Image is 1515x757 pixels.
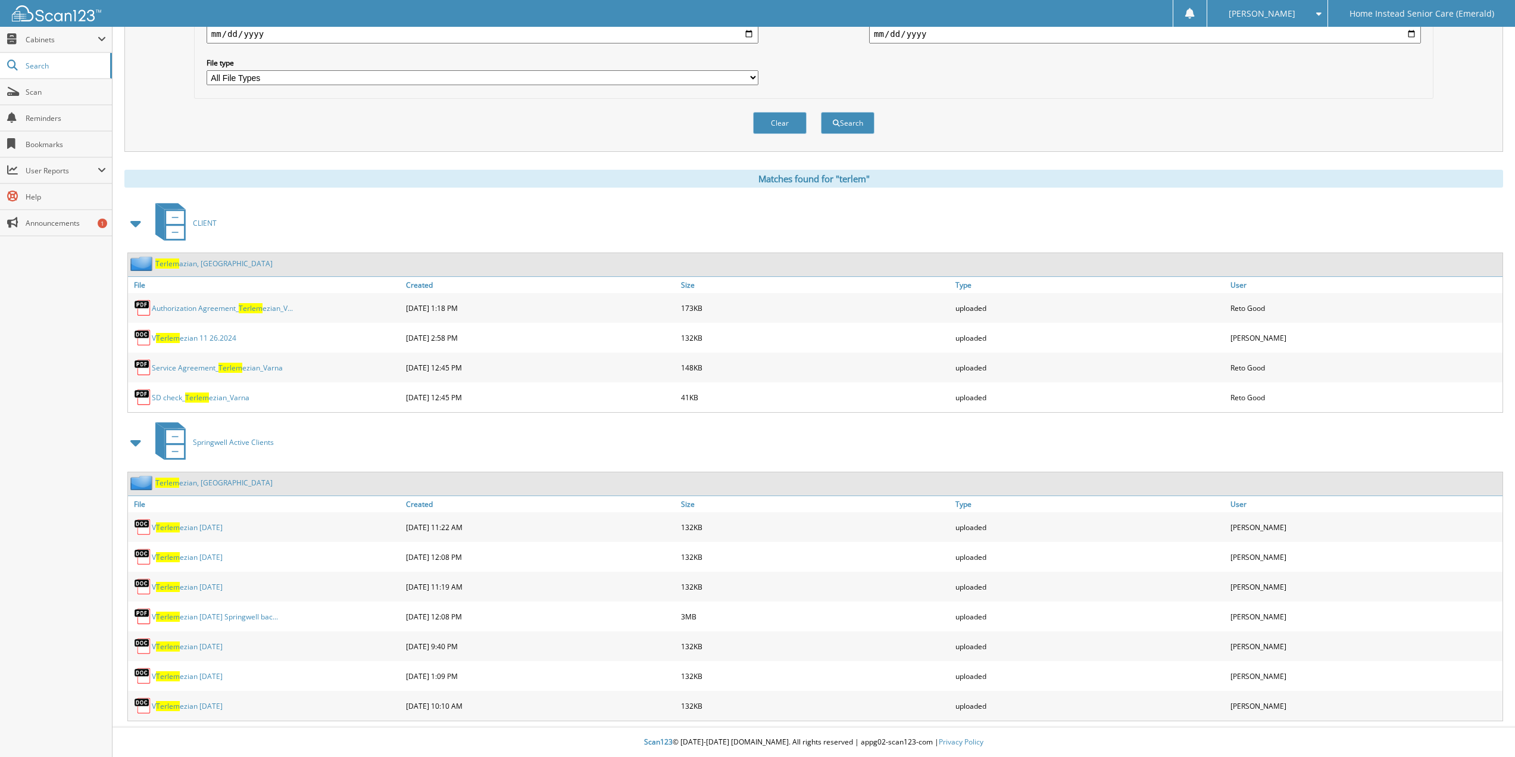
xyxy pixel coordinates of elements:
span: Terlem [156,582,180,592]
div: [PERSON_NAME] [1227,326,1502,350]
img: PDF.png [134,299,152,317]
div: [PERSON_NAME] [1227,545,1502,569]
a: Terlemezian, [GEOGRAPHIC_DATA] [155,478,273,488]
a: File [128,277,403,293]
span: Terlem [156,671,180,681]
img: scan123-logo-white.svg [12,5,101,21]
span: Bookmarks [26,139,106,149]
button: Search [821,112,874,134]
div: © [DATE]-[DATE] [DOMAIN_NAME]. All rights reserved | appg02-scan123-com | [113,728,1515,757]
div: 148KB [678,356,953,379]
span: Reminders [26,113,106,123]
div: 132KB [678,575,953,599]
a: VTerlemezian [DATE] Springwell bac... [152,612,278,622]
div: uploaded [952,515,1227,539]
div: [DATE] 9:40 PM [403,634,678,658]
input: end [869,24,1421,43]
img: DOC.png [134,697,152,715]
div: [DATE] 11:22 AM [403,515,678,539]
a: Springwell Active Clients [148,419,274,466]
span: Terlem [156,333,180,343]
a: Size [678,277,953,293]
span: CLIENT [193,218,217,228]
span: Terlem [156,701,180,711]
span: Terlem [156,612,180,622]
a: Privacy Policy [939,737,983,747]
div: uploaded [952,356,1227,379]
div: uploaded [952,326,1227,350]
span: User Reports [26,166,98,176]
span: Announcements [26,218,106,228]
a: User [1227,277,1502,293]
div: [PERSON_NAME] [1227,515,1502,539]
a: Authorization Agreement_Terlemezian_V... [152,303,293,313]
input: start [207,24,758,43]
div: 132KB [678,326,953,350]
div: [DATE] 12:45 PM [403,356,678,379]
img: DOC.png [134,667,152,685]
img: DOC.png [134,578,152,596]
div: Reto Good [1227,356,1502,379]
div: Reto Good [1227,385,1502,409]
iframe: Chat Widget [1455,700,1515,757]
img: PDF.png [134,608,152,625]
div: [PERSON_NAME] [1227,694,1502,718]
div: uploaded [952,385,1227,409]
span: Cabinets [26,35,98,45]
div: [DATE] 10:10 AM [403,694,678,718]
a: VTerlemezian 11 26.2024 [152,333,236,343]
div: uploaded [952,664,1227,688]
span: Terlem [156,522,180,532]
a: VTerlemezian [DATE] [152,522,223,532]
div: [PERSON_NAME] [1227,664,1502,688]
span: Terlem [156,552,180,562]
a: Size [678,496,953,512]
div: [DATE] 1:18 PM [403,296,678,320]
a: VTerlemezian [DATE] [152,552,223,562]
button: Clear [753,112,807,134]
img: DOC.png [134,329,152,347]
a: File [128,496,403,512]
a: Terlemazian, [GEOGRAPHIC_DATA] [155,258,273,269]
span: Terlem [185,392,209,403]
a: Type [952,496,1227,512]
div: 173KB [678,296,953,320]
div: [DATE] 2:58 PM [403,326,678,350]
div: uploaded [952,634,1227,658]
div: [DATE] 12:08 PM [403,545,678,569]
a: CLIENT [148,200,217,247]
a: Service Agreement_Terlemezian_Varna [152,363,283,373]
div: [DATE] 11:19 AM [403,575,678,599]
div: 132KB [678,515,953,539]
img: PDF.png [134,359,152,376]
img: DOC.png [134,548,152,566]
div: [DATE] 1:09 PM [403,664,678,688]
a: Created [403,496,678,512]
div: uploaded [952,694,1227,718]
img: DOC.png [134,637,152,655]
div: [PERSON_NAME] [1227,634,1502,658]
div: [PERSON_NAME] [1227,605,1502,628]
a: User [1227,496,1502,512]
span: Terlem [156,641,180,652]
div: 132KB [678,545,953,569]
label: File type [207,58,758,68]
span: Scan123 [644,737,673,747]
img: DOC.png [134,518,152,536]
img: folder2.png [130,475,155,490]
a: Created [403,277,678,293]
span: Home Instead Senior Care (Emerald) [1350,10,1494,17]
a: VTerlemezian [DATE] [152,701,223,711]
div: uploaded [952,575,1227,599]
span: [PERSON_NAME] [1229,10,1295,17]
a: SD check_Terlemezian_Varna [152,392,249,403]
span: Search [26,61,104,71]
a: VTerlemezian [DATE] [152,671,223,681]
div: uploaded [952,545,1227,569]
span: Springwell Active Clients [193,437,274,447]
span: Scan [26,87,106,97]
span: Terlem [218,363,242,373]
div: [DATE] 12:08 PM [403,605,678,628]
a: Type [952,277,1227,293]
